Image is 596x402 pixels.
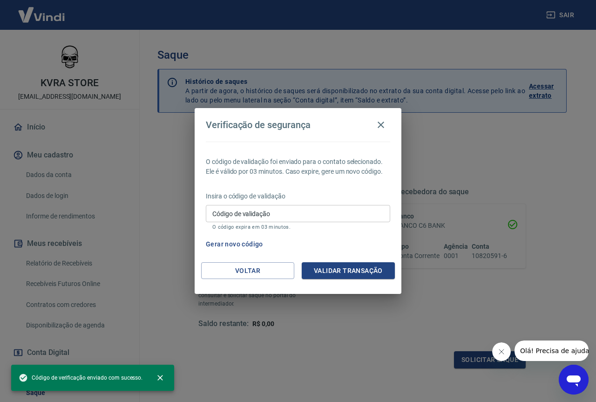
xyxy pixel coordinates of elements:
iframe: Fechar mensagem [492,342,511,361]
button: Gerar novo código [202,236,267,253]
p: O código de validação foi enviado para o contato selecionado. Ele é válido por 03 minutos. Caso e... [206,157,390,177]
span: Código de verificação enviado com sucesso. [19,373,142,382]
span: Olá! Precisa de ajuda? [6,7,78,14]
p: Insira o código de validação [206,191,390,201]
button: Voltar [201,262,294,279]
p: O código expira em 03 minutos. [212,224,384,230]
h4: Verificação de segurança [206,119,311,130]
button: Validar transação [302,262,395,279]
button: close [150,368,170,388]
iframe: Mensagem da empresa [515,341,589,361]
iframe: Botão para abrir a janela de mensagens [559,365,589,395]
